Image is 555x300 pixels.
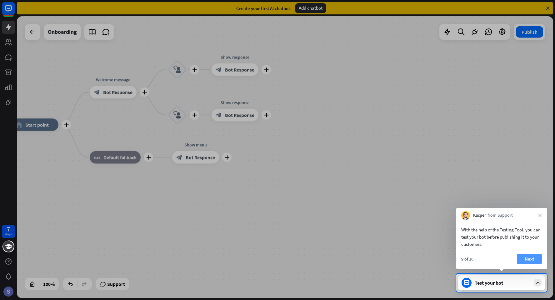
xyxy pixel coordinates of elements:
span: Kacper [473,212,486,219]
span: from Support [487,212,513,219]
div: Test your bot [475,280,531,286]
div: 9 of 10 [461,256,473,262]
div: With the help of the Testing Tool, you can test your bot before publishing it to your customers. [461,226,542,248]
button: Open LiveChat chat widget [5,3,24,21]
button: Next [517,254,542,264]
i: close [538,214,542,217]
